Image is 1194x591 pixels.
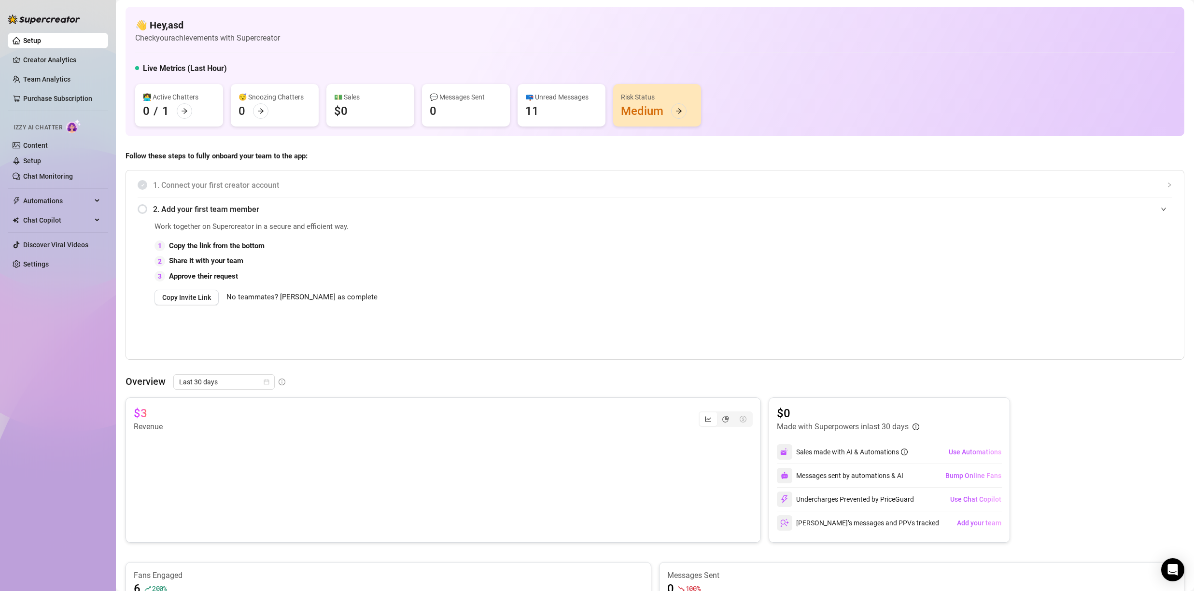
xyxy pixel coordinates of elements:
[66,119,81,133] img: AI Chatter
[740,416,746,422] span: dollar-circle
[23,157,41,165] a: Setup
[143,103,150,119] div: 0
[239,92,311,102] div: 😴 Snoozing Chatters
[957,519,1001,527] span: Add your team
[23,37,41,44] a: Setup
[23,141,48,149] a: Content
[162,103,169,119] div: 1
[945,472,1001,479] span: Bump Online Fans
[780,519,789,527] img: svg%3e
[23,241,88,249] a: Discover Viral Videos
[153,179,1172,191] span: 1. Connect your first creator account
[13,197,20,205] span: thunderbolt
[780,495,789,504] img: svg%3e
[777,492,914,507] div: Undercharges Prevented by PriceGuard
[179,375,269,389] span: Last 30 days
[621,92,693,102] div: Risk Status
[143,63,227,74] h5: Live Metrics (Last Hour)
[525,103,539,119] div: 11
[956,515,1002,531] button: Add your team
[796,447,908,457] div: Sales made with AI & Automations
[950,495,1001,503] span: Use Chat Copilot
[226,292,378,303] span: No teammates? [PERSON_NAME] as complete
[23,95,92,102] a: Purchase Subscription
[23,172,73,180] a: Chat Monitoring
[334,92,407,102] div: 💵 Sales
[181,108,188,114] span: arrow-right
[169,272,238,281] strong: Approve their request
[169,241,265,250] strong: Copy the link from the bottom
[777,421,909,433] article: Made with Superpowers in last 30 days
[126,374,166,389] article: Overview
[913,423,919,430] span: info-circle
[138,197,1172,221] div: 2. Add your first team member
[1161,558,1184,581] div: Open Intercom Messenger
[722,416,729,422] span: pie-chart
[949,448,1001,456] span: Use Automations
[23,75,70,83] a: Team Analytics
[948,444,1002,460] button: Use Automations
[781,472,788,479] img: svg%3e
[777,515,939,531] div: [PERSON_NAME]’s messages and PPVs tracked
[8,14,80,24] img: logo-BBDzfeDw.svg
[777,468,903,483] div: Messages sent by automations & AI
[23,212,92,228] span: Chat Copilot
[13,217,19,224] img: Chat Copilot
[945,468,1002,483] button: Bump Online Fans
[23,193,92,209] span: Automations
[135,32,280,44] article: Check your achievements with Supercreator
[155,221,955,233] span: Work together on Supercreator in a secure and efficient way.
[162,294,211,301] span: Copy Invite Link
[23,260,49,268] a: Settings
[667,570,1177,581] article: Messages Sent
[257,108,264,114] span: arrow-right
[525,92,598,102] div: 📪 Unread Messages
[780,448,789,456] img: svg%3e
[334,103,348,119] div: $0
[239,103,245,119] div: 0
[155,256,165,267] div: 2
[138,173,1172,197] div: 1. Connect your first creator account
[979,221,1172,345] iframe: Adding Team Members
[126,152,308,160] strong: Follow these steps to fully onboard your team to the app:
[143,92,215,102] div: 👩‍💻 Active Chatters
[1166,182,1172,188] span: collapsed
[155,271,165,281] div: 3
[14,123,62,132] span: Izzy AI Chatter
[153,203,1172,215] span: 2. Add your first team member
[134,406,147,421] article: $3
[264,379,269,385] span: calendar
[134,421,163,433] article: Revenue
[169,256,243,265] strong: Share it with your team
[675,108,682,114] span: arrow-right
[134,570,643,581] article: Fans Engaged
[23,52,100,68] a: Creator Analytics
[279,379,285,385] span: info-circle
[777,406,919,421] article: $0
[430,103,436,119] div: 0
[901,449,908,455] span: info-circle
[699,411,753,427] div: segmented control
[155,240,165,251] div: 1
[1161,206,1166,212] span: expanded
[430,92,502,102] div: 💬 Messages Sent
[135,18,280,32] h4: 👋 Hey, asd
[705,416,712,422] span: line-chart
[155,290,219,305] button: Copy Invite Link
[950,492,1002,507] button: Use Chat Copilot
